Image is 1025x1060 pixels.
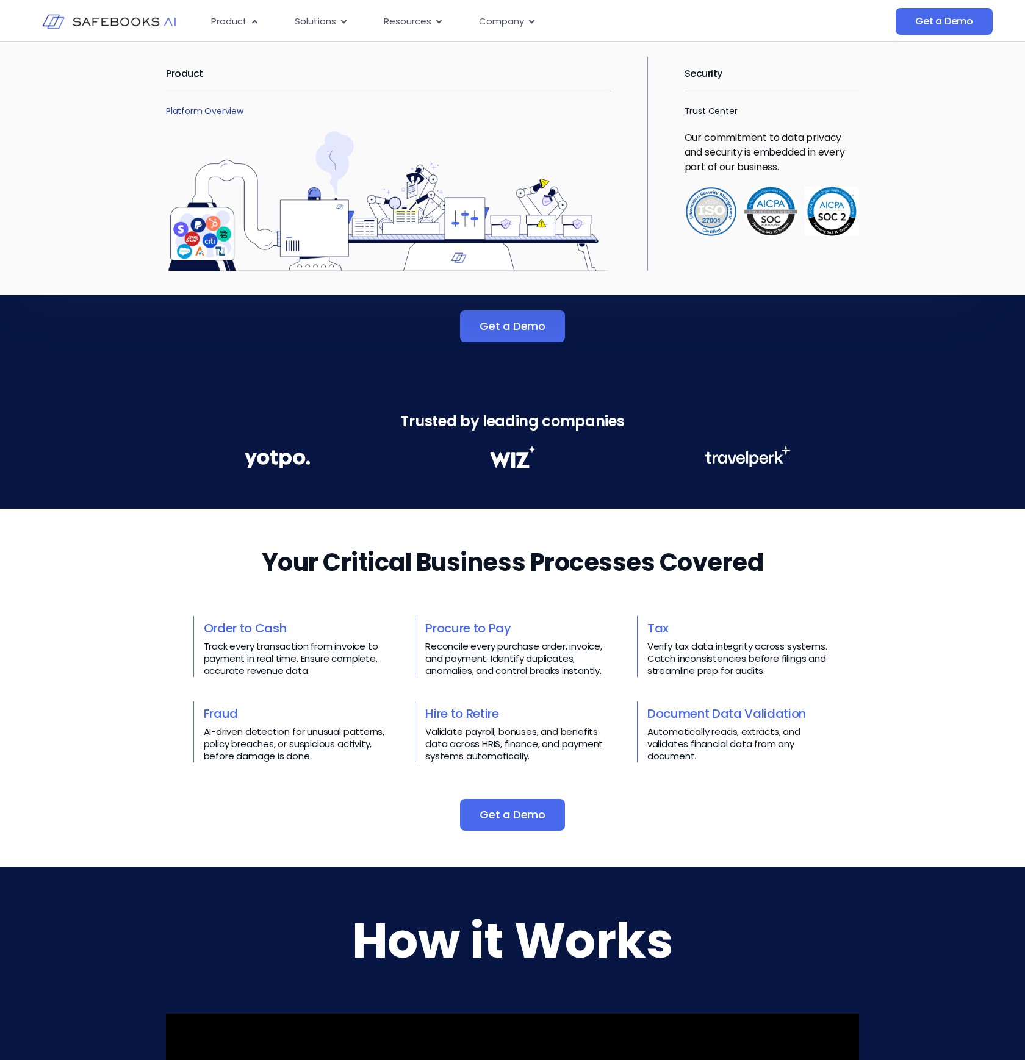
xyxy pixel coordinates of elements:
a: Get a Demo [460,799,565,831]
p: Our commitment to data privacy and security is embedded in every part of our business. [685,131,859,174]
span: Get a Demo [915,15,973,27]
a: Get a Demo [896,8,993,35]
a: Tax [647,620,669,637]
img: Financial Data Governance 2 [484,446,541,468]
span: Company [479,15,524,29]
a: Procure to Pay [425,620,511,637]
p: Track every transaction from invoice to payment in real time. Ensure complete, accurate revenue d... [204,640,389,677]
h2: Your Critical Business Processes Covered​​ [262,545,764,579]
span: Solutions [295,15,336,29]
a: Hire to Retire [425,705,499,722]
span: Get a Demo [480,320,545,332]
div: Menu Toggle [201,10,774,34]
h2: Product [166,57,611,91]
p: Validate payroll, bonuses, and benefits data across HRIS, finance, and payment systems automatica... [425,726,610,762]
h2: How it Works [166,923,859,958]
nav: Menu [201,10,774,34]
a: Trust Center [685,105,738,117]
a: Order to Cash [204,620,287,637]
span: Product [211,15,247,29]
img: Financial Data Governance 1 [245,446,310,472]
p: Verify tax data integrity across systems. Catch inconsistencies before filings and streamline pre... [647,640,832,677]
span: Resources [384,15,431,29]
a: Document Data Validation [647,705,806,722]
span: Get a Demo [480,809,545,821]
a: Get a Demo [460,310,565,342]
h2: Security [685,57,859,91]
p: Reconcile every purchase order, invoice, and payment. Identify duplicates, anomalies, and control... [425,640,610,677]
a: Fraud [204,705,238,722]
a: Platform Overview [166,105,243,117]
p: Automatically reads, extracts, and validates financial data from any document. [647,726,832,762]
p: AI-driven detection for unusual patterns, policy breaches, or suspicious activity, before damage ... [204,726,389,762]
img: Financial Data Governance 3 [705,446,791,467]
